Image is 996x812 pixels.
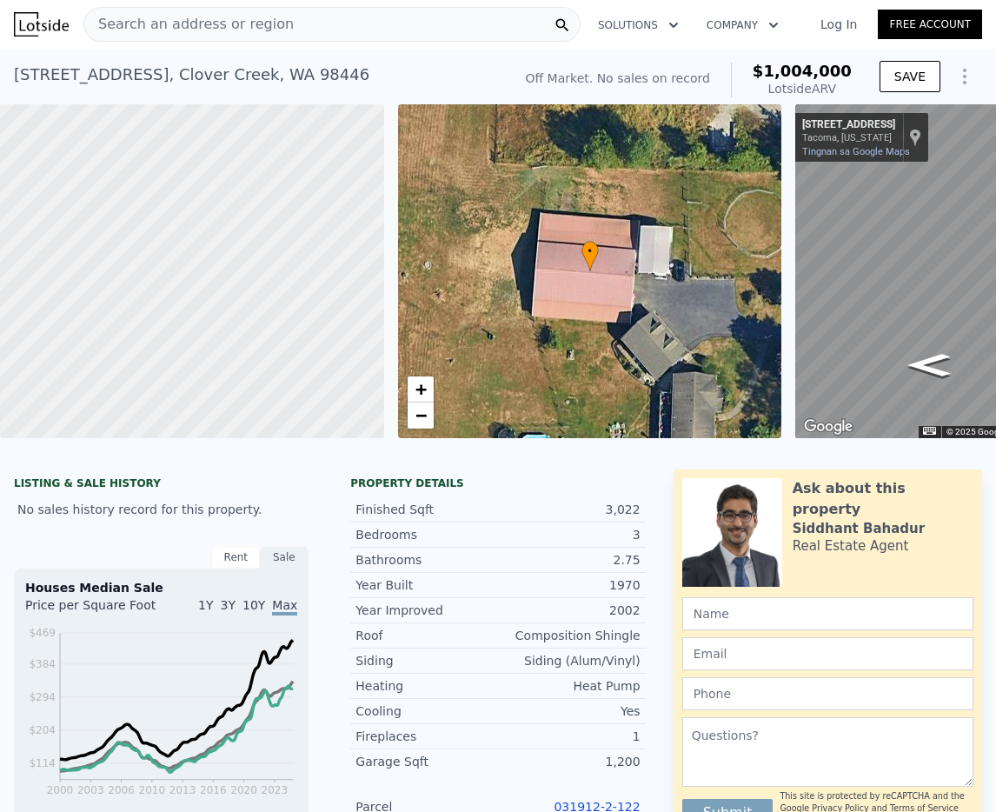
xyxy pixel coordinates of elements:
button: Solutions [584,10,693,41]
div: Rent [211,546,260,569]
div: Siddhant Bahadur [793,520,925,537]
a: Free Account [878,10,982,39]
span: • [581,243,599,259]
input: Phone [682,677,973,710]
div: 2002 [498,602,641,619]
div: Year Improved [355,602,498,619]
span: 1Y [198,598,213,612]
a: Tingnan sa Google Maps [802,146,910,157]
a: Zoom in [408,376,434,403]
span: − [415,404,426,426]
div: Heating [355,677,498,695]
div: 2.75 [498,551,641,569]
tspan: 2016 [200,784,227,796]
div: Composition Shingle [498,627,641,644]
path: Magpatimog, 44th Ave E [890,349,969,382]
span: Search an address or region [84,14,294,35]
div: Heat Pump [498,677,641,695]
a: Log In [800,16,878,33]
div: 3,022 [498,501,641,518]
div: Property details [350,476,645,490]
tspan: $204 [29,724,56,736]
div: Bedrooms [355,526,498,543]
div: Tacoma, [US_STATE] [802,132,895,143]
div: Real Estate Agent [793,537,909,555]
tspan: 2000 [47,784,74,796]
input: Email [682,637,973,670]
tspan: $469 [29,627,56,639]
div: Siding (Alum/Vinyl) [498,652,641,669]
div: 1 [498,728,641,745]
div: Garage Sqft [355,753,498,770]
div: Siding [355,652,498,669]
button: Company [693,10,793,41]
span: 10Y [242,598,265,612]
div: • [581,241,599,271]
div: Houses Median Sale [25,579,297,596]
tspan: 2010 [139,784,166,796]
tspan: 2013 [169,784,196,796]
div: [STREET_ADDRESS] , Clover Creek , WA 98446 [14,63,369,87]
div: Off Market. No sales on record [526,70,710,87]
div: Bathrooms [355,551,498,569]
div: Finished Sqft [355,501,498,518]
a: Ipakita ang lokasyon sa mapa [909,128,921,147]
div: Yes [498,702,641,720]
a: Zoom out [408,403,434,429]
button: SAVE [880,61,940,92]
span: + [415,378,426,400]
span: $1,004,000 [753,62,852,80]
div: LISTING & SALE HISTORY [14,476,309,494]
div: Lotside ARV [753,80,852,97]
input: Name [682,597,973,630]
tspan: 2006 [108,784,135,796]
span: 3Y [221,598,236,612]
tspan: 2020 [230,784,257,796]
div: Roof [355,627,498,644]
div: No sales history record for this property. [14,494,309,525]
div: [STREET_ADDRESS] [802,118,895,132]
img: Google [800,416,857,438]
tspan: 2023 [262,784,289,796]
div: Ask about this property [793,478,973,520]
button: Mga keyboard shortcut [923,427,935,435]
tspan: $114 [29,757,56,769]
div: Fireplaces [355,728,498,745]
button: Show Options [947,59,982,94]
div: Year Built [355,576,498,594]
a: Buksan ang lugar na ito sa Google Maps (magbubukas ng bagong window) [800,416,857,438]
div: 1,200 [498,753,641,770]
div: Sale [260,546,309,569]
tspan: 2003 [77,784,104,796]
img: Lotside [14,12,69,37]
span: Max [272,598,297,616]
tspan: $384 [29,658,56,670]
div: Price per Square Foot [25,596,162,624]
div: 3 [498,526,641,543]
tspan: $294 [29,691,56,703]
div: 1970 [498,576,641,594]
div: Cooling [355,702,498,720]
